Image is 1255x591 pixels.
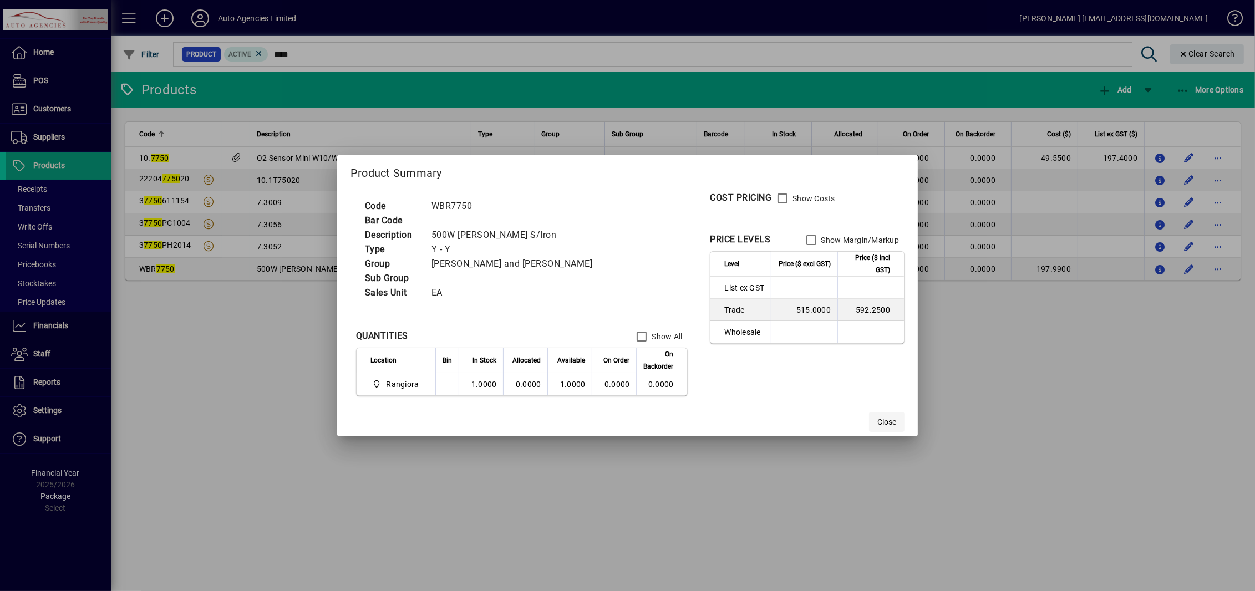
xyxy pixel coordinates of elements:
[779,258,831,270] span: Price ($ excl GST)
[503,373,547,395] td: 0.0000
[710,233,770,246] div: PRICE LEVELS
[819,235,900,246] label: Show Margin/Markup
[359,199,426,213] td: Code
[356,329,408,343] div: QUANTITIES
[643,348,673,373] span: On Backorder
[603,354,629,366] span: On Order
[443,354,452,366] span: Bin
[790,193,835,204] label: Show Costs
[337,155,918,187] h2: Product Summary
[724,304,764,315] span: Trade
[370,354,397,366] span: Location
[649,331,682,342] label: Show All
[604,380,630,389] span: 0.0000
[724,327,764,338] span: Wholesale
[426,257,606,271] td: [PERSON_NAME] and [PERSON_NAME]
[636,373,687,395] td: 0.0000
[557,354,585,366] span: Available
[472,354,496,366] span: In Stock
[512,354,541,366] span: Allocated
[837,299,904,321] td: 592.2500
[877,416,896,428] span: Close
[386,379,419,390] span: Rangiora
[359,213,426,228] td: Bar Code
[845,252,890,276] span: Price ($ incl GST)
[426,228,606,242] td: 500W [PERSON_NAME] S/Iron
[459,373,503,395] td: 1.0000
[869,412,905,432] button: Close
[771,299,837,321] td: 515.0000
[359,286,426,300] td: Sales Unit
[547,373,592,395] td: 1.0000
[426,242,606,257] td: Y - Y
[426,199,606,213] td: WBR7750
[724,282,764,293] span: List ex GST
[724,258,739,270] span: Level
[359,257,426,271] td: Group
[370,378,424,391] span: Rangiora
[710,191,771,205] div: COST PRICING
[359,228,426,242] td: Description
[359,242,426,257] td: Type
[359,271,426,286] td: Sub Group
[426,286,606,300] td: EA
